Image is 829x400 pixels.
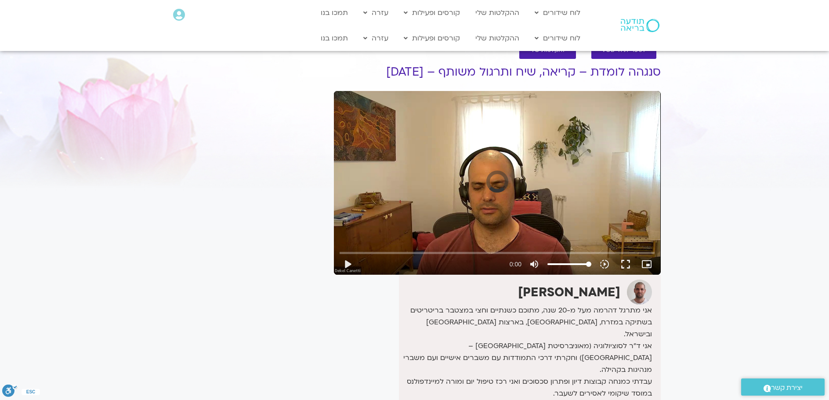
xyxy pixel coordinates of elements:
[334,65,661,79] h1: סנגהה לומדת – קריאה, שיח ותרגול משותף – [DATE]
[359,4,393,21] a: עזרה
[771,382,803,394] span: יצירת קשר
[530,4,585,21] a: לוח שידורים
[602,47,646,54] span: לספריית ה-VOD
[518,284,620,301] strong: [PERSON_NAME]
[741,378,825,396] a: יצירת קשר
[471,30,524,47] a: ההקלטות שלי
[530,47,565,54] span: להקלטות שלי
[471,4,524,21] a: ההקלטות שלי
[621,19,659,32] img: תודעה בריאה
[399,30,464,47] a: קורסים ופעילות
[627,280,652,305] img: דקל קנטי
[359,30,393,47] a: עזרה
[316,30,352,47] a: תמכו בנו
[530,30,585,47] a: לוח שידורים
[399,4,464,21] a: קורסים ופעילות
[316,4,352,21] a: תמכו בנו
